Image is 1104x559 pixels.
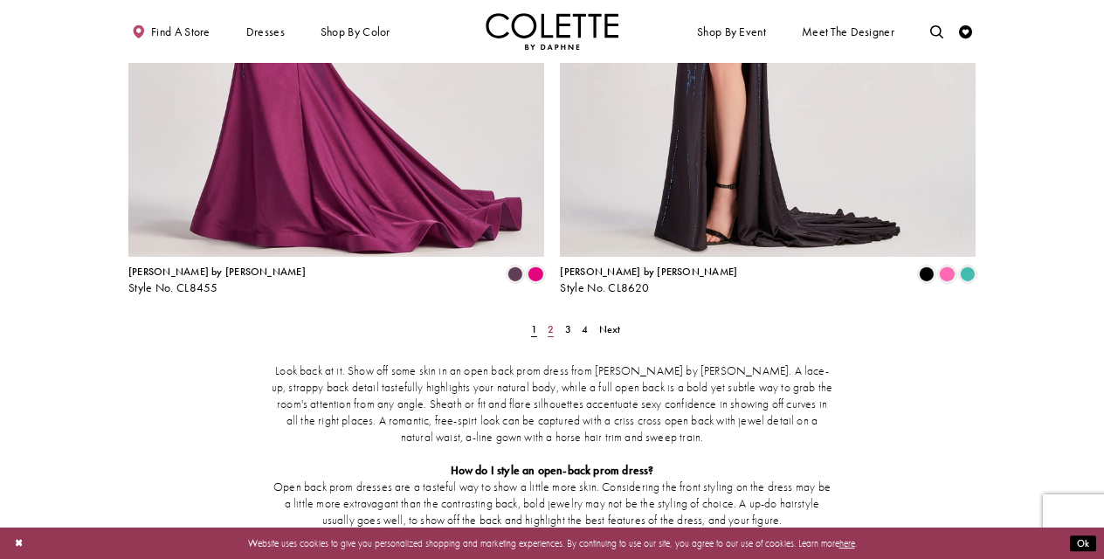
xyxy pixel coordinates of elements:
span: Style No. CL8455 [128,280,218,295]
a: Visit Home Page [486,13,618,50]
p: Look back at it. Show off some skin in an open back prom dress from [PERSON_NAME] by [PERSON_NAME... [271,363,833,446]
span: Meet the designer [802,25,894,38]
a: Page 4 [578,320,592,339]
a: Meet the designer [798,13,898,50]
p: Website uses cookies to give you personalized shopping and marketing experiences. By continuing t... [95,535,1009,552]
i: Lipstick Pink [528,266,543,282]
button: Close Dialog [8,532,30,556]
span: Shop by color [321,25,390,38]
span: Next [599,322,621,336]
span: Shop by color [317,13,393,50]
span: Style No. CL8620 [560,280,649,295]
span: Dresses [246,25,285,38]
strong: How do I style an open-back prom dress? [451,463,654,478]
a: Page 3 [561,320,575,339]
div: Colette by Daphne Style No. CL8455 [128,266,306,294]
p: Open back prom dresses are a tasteful way to show a little more skin. Considering the front styli... [271,480,833,529]
a: Page 2 [544,320,558,339]
img: Colette by Daphne [486,13,618,50]
a: here [839,537,855,549]
span: Shop By Event [697,25,766,38]
button: Submit Dialog [1070,535,1096,552]
i: Plum [507,266,523,282]
span: 1 [531,322,537,336]
a: Check Wishlist [956,13,976,50]
span: [PERSON_NAME] by [PERSON_NAME] [128,265,306,279]
span: Current Page [527,320,541,339]
span: [PERSON_NAME] by [PERSON_NAME] [560,265,737,279]
span: 3 [565,322,571,336]
span: 2 [548,322,554,336]
span: Find a store [151,25,210,38]
a: Toggle search [927,13,947,50]
i: Turquoise [960,266,976,282]
span: Dresses [243,13,288,50]
i: Black [919,266,935,282]
span: 4 [582,322,588,336]
a: Next Page [595,320,624,339]
span: Shop By Event [693,13,769,50]
i: Pink [939,266,955,282]
a: Find a store [128,13,213,50]
div: Colette by Daphne Style No. CL8620 [560,266,737,294]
